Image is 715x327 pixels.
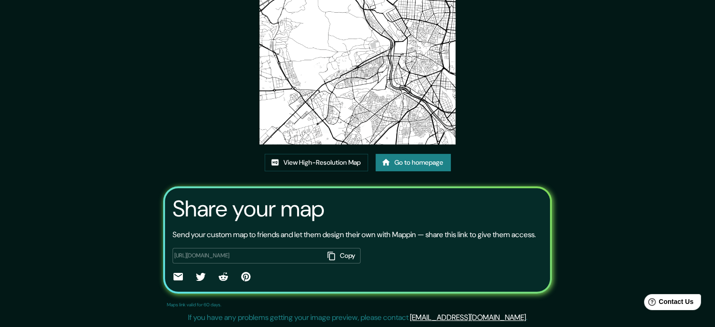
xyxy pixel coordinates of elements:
[265,154,368,171] a: View High-Resolution Map
[173,196,324,222] h3: Share your map
[324,248,361,263] button: Copy
[410,312,526,322] a: [EMAIL_ADDRESS][DOMAIN_NAME]
[173,229,536,240] p: Send your custom map to friends and let them design their own with Mappin — share this link to gi...
[188,312,527,323] p: If you have any problems getting your image preview, please contact .
[631,290,705,317] iframe: Help widget launcher
[167,301,221,308] p: Maps link valid for 60 days.
[376,154,451,171] a: Go to homepage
